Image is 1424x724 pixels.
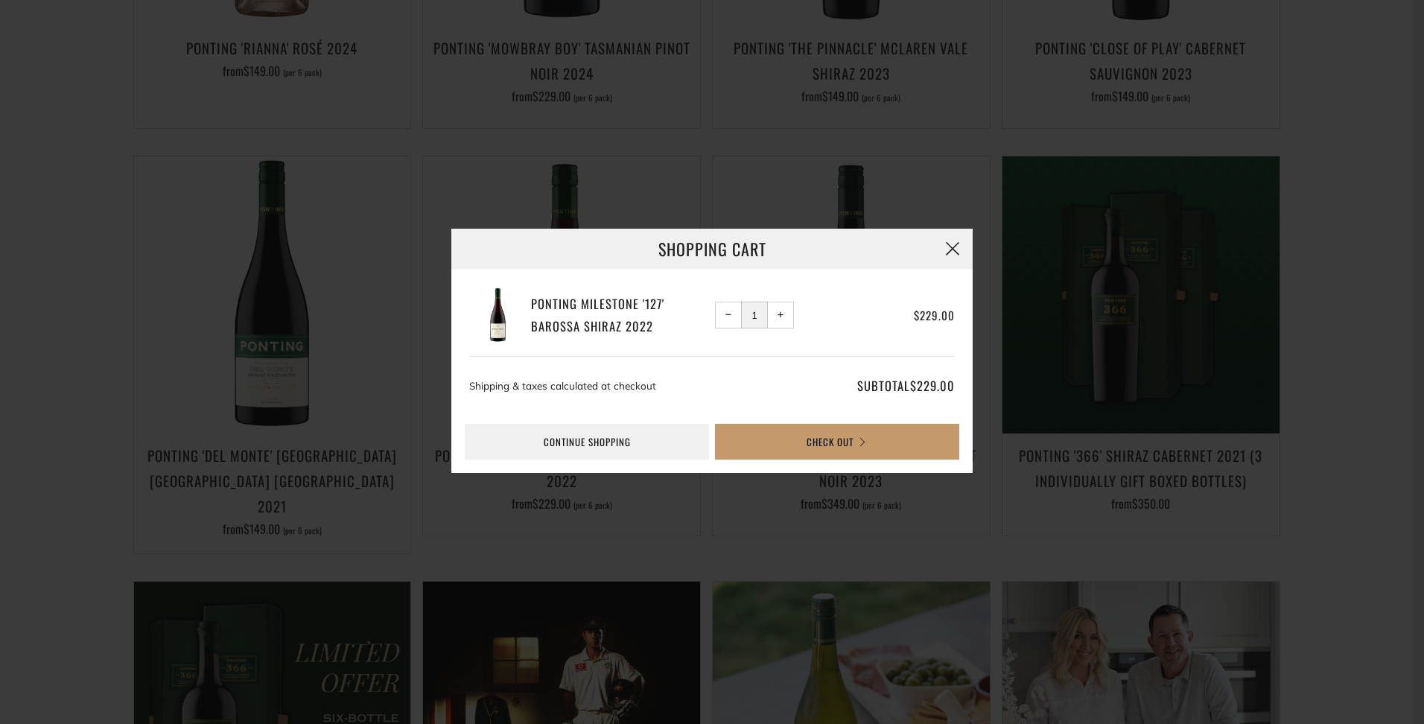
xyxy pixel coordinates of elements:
[725,311,732,318] span: −
[531,293,710,337] a: Ponting Milestone '127' Barossa Shiraz 2022
[715,424,959,460] button: Check Out
[910,376,955,395] span: $229.00
[932,229,973,269] button: Close (Esc)
[741,302,768,328] input: quantity
[451,229,973,269] h3: Shopping Cart
[914,307,955,323] span: $229.00
[778,311,784,318] span: +
[465,424,709,460] a: Continue shopping
[469,287,525,343] img: Ponting Milestone '127' Barossa Shiraz 2022
[469,375,791,397] p: Shipping & taxes calculated at checkout
[797,375,955,397] p: Subtotal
